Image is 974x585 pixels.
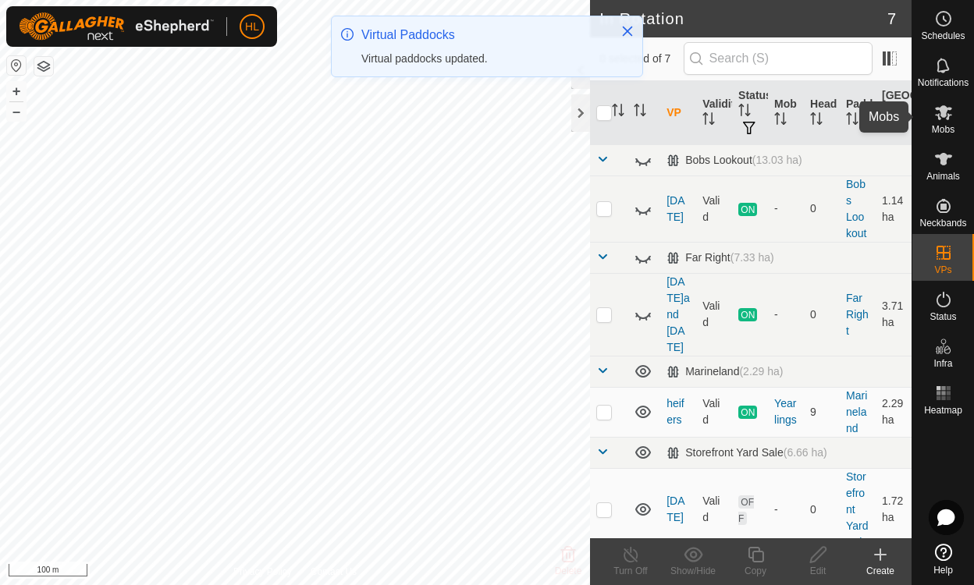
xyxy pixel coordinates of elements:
[599,564,662,578] div: Turn Off
[696,175,732,242] td: Valid
[233,565,292,579] a: Privacy Policy
[787,564,849,578] div: Edit
[804,468,840,551] td: 0
[804,387,840,437] td: 9
[804,175,840,242] td: 0
[846,178,866,239] a: Bobs Lookout
[19,12,214,41] img: Gallagher Logo
[930,312,956,321] span: Status
[34,57,53,76] button: Map Layers
[739,365,783,378] span: (2.29 ha)
[667,495,684,523] a: [DATE]
[919,218,966,228] span: Neckbands
[876,175,912,242] td: 1.14 ha
[752,154,802,166] span: (13.03 ha)
[921,31,965,41] span: Schedules
[876,273,912,356] td: 3.71 ha
[732,81,768,145] th: Status
[702,115,715,127] p-sorticon: Activate to sort
[361,26,605,44] div: Virtual Paddocks
[810,115,823,127] p-sorticon: Activate to sort
[768,81,804,145] th: Mob
[882,122,894,135] p-sorticon: Activate to sort
[804,273,840,356] td: 0
[774,200,798,217] div: -
[724,564,787,578] div: Copy
[696,273,732,356] td: Valid
[660,81,696,145] th: VP
[245,19,259,35] span: HL
[918,78,969,87] span: Notifications
[662,564,724,578] div: Show/Hide
[667,251,774,264] div: Far Right
[738,406,757,419] span: ON
[738,106,751,119] p-sorticon: Activate to sort
[774,307,798,323] div: -
[684,42,873,75] input: Search (S)
[774,115,787,127] p-sorticon: Activate to sort
[738,308,757,321] span: ON
[840,81,876,145] th: Paddock
[784,446,827,459] span: (6.66 ha)
[634,106,646,119] p-sorticon: Activate to sort
[667,154,802,167] div: Bobs Lookout
[738,203,757,216] span: ON
[667,194,684,223] a: [DATE]
[617,20,638,42] button: Close
[876,468,912,551] td: 1.72 ha
[774,395,798,428] div: Yearlings
[361,51,605,67] div: Virtual paddocks updated.
[912,537,974,581] a: Help
[7,82,26,101] button: +
[730,251,774,264] span: (7.33 ha)
[696,387,732,437] td: Valid
[696,81,732,145] th: Validity
[876,387,912,437] td: 2.29 ha
[667,365,783,378] div: Marineland
[599,9,887,28] h2: In Rotation
[887,7,896,30] span: 7
[926,172,960,181] span: Animals
[933,565,953,575] span: Help
[612,106,624,119] p-sorticon: Activate to sort
[667,397,684,426] a: heifers
[934,265,951,275] span: VPs
[667,446,827,459] div: Storefront Yard Sale
[846,115,858,127] p-sorticon: Activate to sort
[7,102,26,121] button: –
[738,495,754,525] span: OFF
[849,564,912,578] div: Create
[7,56,26,75] button: Reset Map
[924,406,962,415] span: Heatmap
[932,125,954,134] span: Mobs
[774,502,798,518] div: -
[311,565,357,579] a: Contact Us
[876,81,912,145] th: [GEOGRAPHIC_DATA] Area
[933,359,952,368] span: Infra
[846,470,869,548] a: Storefront Yard Sale
[846,292,869,337] a: Far Right
[667,275,690,353] a: [DATE]and [DATE]
[846,389,867,434] a: Marineland
[804,81,840,145] th: Head
[696,468,732,551] td: Valid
